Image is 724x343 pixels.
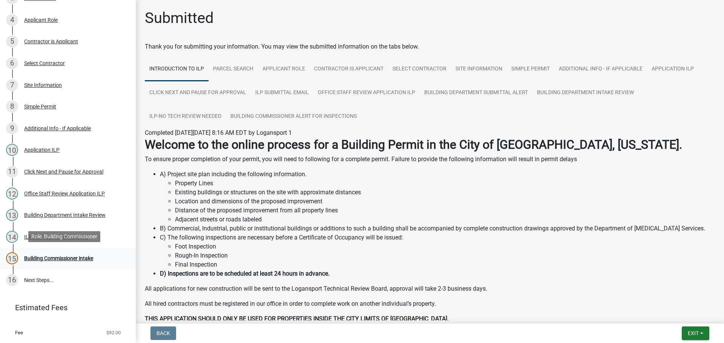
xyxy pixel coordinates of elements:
[647,57,698,81] a: Application ILP
[209,57,258,81] a: Parcel search
[554,57,647,81] a: Additional Info - If Applicable
[145,81,251,105] a: Click Next and Pause for Approval
[6,274,18,286] div: 16
[175,215,715,224] li: Adjacent streets or roads labeled
[420,81,532,105] a: Building Department Submittal Alert
[310,57,388,81] a: Contractor is Applicant
[145,57,209,81] a: Introduction to ILP
[175,206,715,215] li: Distance of the proposed improvement from all property lines
[24,82,62,88] div: Site Information
[145,299,715,308] p: All hired contractors must be registered in our office in order to complete work on another indiv...
[24,61,65,66] div: Select Contractor
[24,234,88,239] div: ILP-No Tech Review needed
[160,224,715,233] li: B) Commercial, Industrial, public or institutional buildings or additions to such a building shal...
[145,137,682,152] strong: Welcome to the online process for a Building Permit in the City of [GEOGRAPHIC_DATA], [US_STATE].
[24,169,103,174] div: Click Next and Pause for Approval
[313,81,420,105] a: Office Staff Review Application ILP
[6,252,18,264] div: 15
[507,57,554,81] a: Simple Permit
[175,197,715,206] li: Location and dimensions of the proposed improvement
[175,242,715,251] li: Foot Inspection
[28,231,100,242] div: Role: Building Commissioner
[24,104,56,109] div: Simple Permit
[6,14,18,26] div: 4
[6,101,18,113] div: 8
[6,166,18,178] div: 11
[24,17,58,23] div: Applicant Role
[6,300,124,315] a: Estimated Fees
[251,81,313,105] a: ILP Submittal Email
[6,57,18,69] div: 6
[145,42,715,51] div: Thank you for submitting your information. You may view the submitted information on the tabs below.
[145,315,449,322] strong: THIS APPLICATION SHOULD ONLY BE USED FOR PROPERTIES INSIDE THE CITY LIMITS OF [GEOGRAPHIC_DATA].
[6,209,18,221] div: 13
[682,326,709,340] button: Exit
[175,260,715,269] li: Final Inspection
[6,79,18,91] div: 7
[532,81,638,105] a: Building Department Intake Review
[6,122,18,134] div: 9
[388,57,451,81] a: Select Contractor
[175,179,715,188] li: Property Lines
[160,233,715,269] li: C) The following inspections are necessary before a Certificate of Occupancy will be issued:
[6,188,18,200] div: 12
[6,35,18,47] div: 5
[150,326,176,340] button: Back
[145,284,715,293] p: All applications for new construction will be sent to the Logansport Technical Review Board, appr...
[6,144,18,156] div: 10
[145,9,214,27] h1: Submitted
[175,251,715,260] li: Rough-In Inspection
[145,155,715,164] p: To ensure proper completion of your permit, you will need to following for a complete permit. Fai...
[24,191,105,196] div: Office Staff Review Application ILP
[156,330,170,336] span: Back
[258,57,310,81] a: Applicant Role
[24,147,60,152] div: Application ILP
[15,330,23,335] span: Fee
[451,57,507,81] a: Site Information
[24,212,106,218] div: Building Department Intake Review
[688,330,699,336] span: Exit
[175,188,715,197] li: Existing buildings or structures on the site with approximate distances
[145,105,226,129] a: ILP-No Tech Review needed
[106,330,121,335] span: $92.00
[145,129,292,136] span: Completed [DATE][DATE] 8:16 AM EDT by Logansport 1
[6,231,18,243] div: 14
[160,170,715,224] li: A) Project site plan including the following information.
[24,256,93,261] div: Building Commissioner intake
[24,126,91,131] div: Additional Info - If Applicable
[226,105,361,129] a: Building Commissioner Alert for inspections
[24,39,78,44] div: Contractor is Applicant
[160,270,330,277] strong: D) Inspections are to be scheduled at least 24 hours in advance.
